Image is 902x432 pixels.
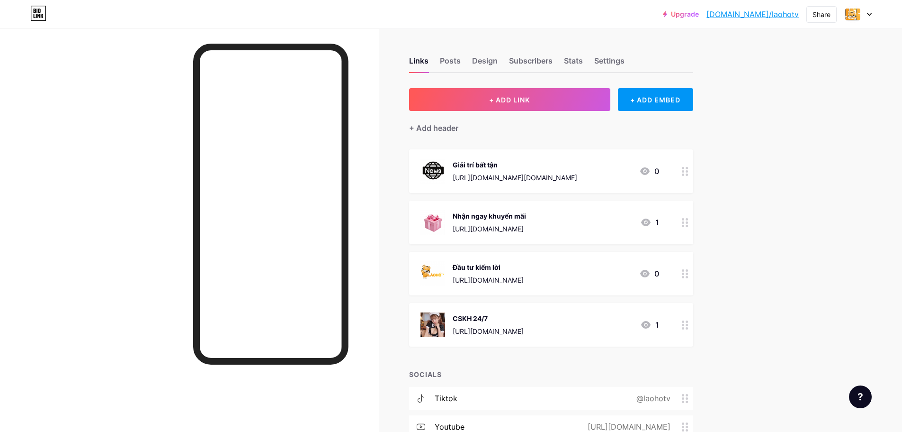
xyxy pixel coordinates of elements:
[640,319,659,331] div: 1
[453,326,524,336] div: [URL][DOMAIN_NAME]
[639,268,659,279] div: 0
[420,313,445,337] img: CSKH 24/7
[639,165,659,177] div: 0
[621,393,682,404] div: @laohotv
[420,159,445,184] img: Giải trí bất tận
[618,88,693,111] div: + ADD EMBED
[409,369,693,379] div: SOCIALS
[453,160,577,170] div: Giải trí bất tận
[472,55,498,72] div: Design
[420,261,445,286] img: Đầu tư kiếm lời
[706,9,799,20] a: [DOMAIN_NAME]/laohotv
[420,210,445,235] img: Nhận ngay khuyến mãi
[509,55,553,72] div: Subscribers
[409,55,429,72] div: Links
[453,262,524,272] div: Đầu tư kiếm lời
[489,96,530,104] span: + ADD LINK
[640,217,659,228] div: 1
[453,313,524,323] div: CSKH 24/7
[453,211,526,221] div: Nhận ngay khuyến mãi
[453,275,524,285] div: [URL][DOMAIN_NAME]
[453,173,577,183] div: [URL][DOMAIN_NAME][DOMAIN_NAME]
[435,393,457,404] div: tiktok
[409,122,458,134] div: + Add header
[844,5,862,23] img: Manager Yuri
[564,55,583,72] div: Stats
[594,55,625,72] div: Settings
[453,224,526,234] div: [URL][DOMAIN_NAME]
[663,10,699,18] a: Upgrade
[813,9,831,19] div: Share
[440,55,461,72] div: Posts
[409,88,610,111] button: + ADD LINK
